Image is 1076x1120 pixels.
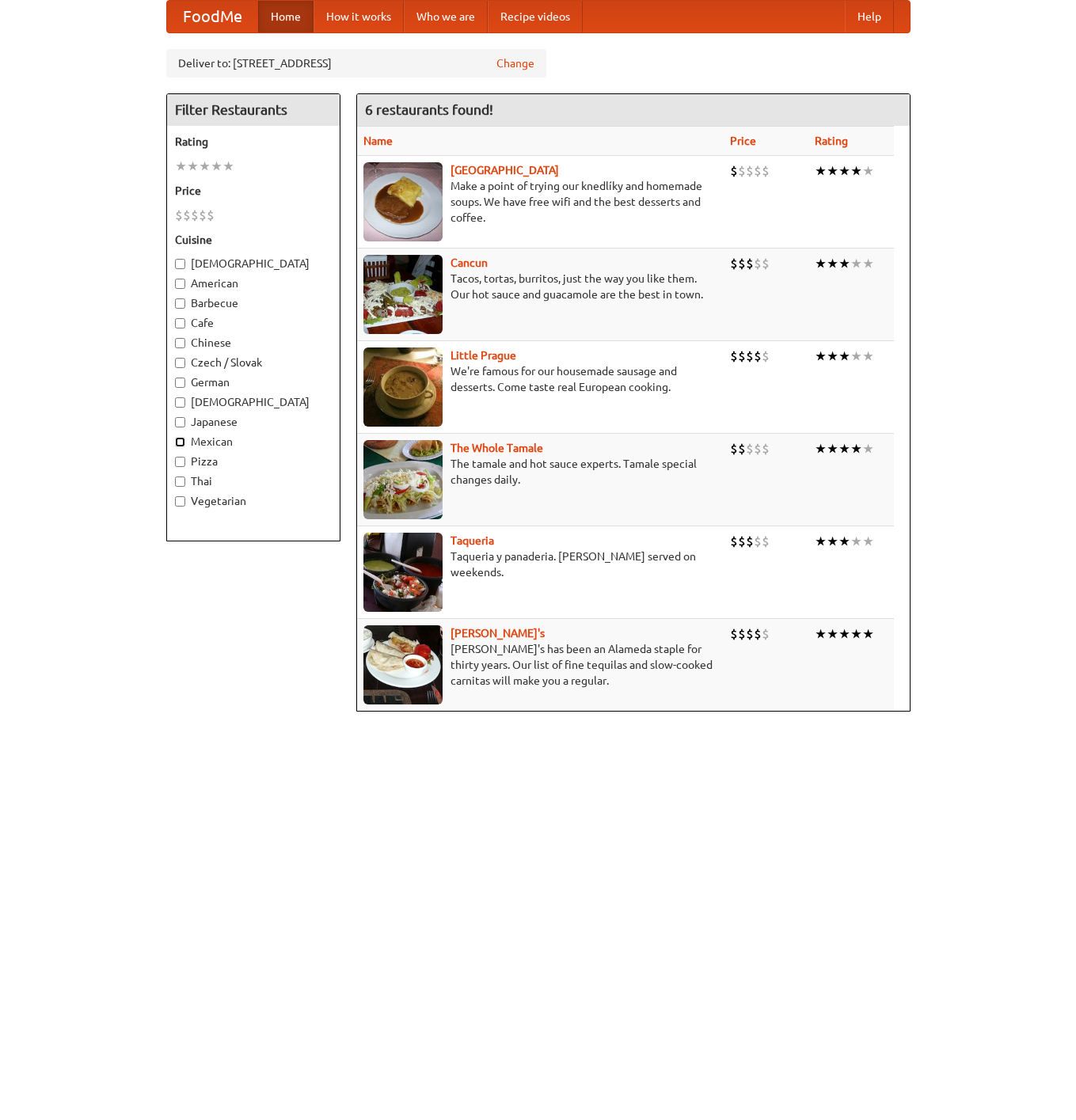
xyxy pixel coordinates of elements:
[175,275,332,291] label: American
[404,1,488,32] a: Who we are
[175,338,185,348] input: Chinese
[815,347,827,365] li: ★
[730,135,756,147] a: Price
[746,533,754,550] li: $
[746,625,754,643] li: $
[754,533,762,550] li: $
[175,256,332,271] label: [DEMOGRAPHIC_DATA]
[762,162,770,180] li: $
[827,625,838,643] li: ★
[730,440,738,457] li: $
[451,534,494,547] a: Taqueria
[838,347,850,365] li: ★
[175,476,185,487] input: Thai
[838,625,850,643] li: ★
[175,378,185,388] input: German
[488,1,583,32] a: Recipe videos
[815,533,827,550] li: ★
[191,207,199,224] li: $
[746,255,754,272] li: $
[167,94,340,126] h4: Filter Restaurants
[815,135,848,147] a: Rating
[762,255,770,272] li: $
[845,1,894,32] a: Help
[762,347,770,365] li: $
[175,134,332,150] h5: Rating
[862,162,874,180] li: ★
[175,374,332,390] label: German
[730,347,738,365] li: $
[175,298,185,309] input: Barbecue
[199,207,207,224] li: $
[175,318,185,328] input: Cafe
[451,627,545,640] a: [PERSON_NAME]'s
[850,162,862,180] li: ★
[815,440,827,457] li: ★
[211,158,222,175] li: ★
[862,625,874,643] li: ★
[850,625,862,643] li: ★
[166,49,546,78] div: Deliver to: [STREET_ADDRESS]
[175,493,332,509] label: Vegetarian
[838,255,850,272] li: ★
[363,255,443,334] img: cancun.jpg
[738,440,746,457] li: $
[175,183,332,199] h5: Price
[175,358,185,368] input: Czech / Slovak
[850,533,862,550] li: ★
[738,625,746,643] li: $
[827,347,838,365] li: ★
[363,549,718,580] p: Taqueria y panaderia. [PERSON_NAME] served on weekends.
[827,440,838,457] li: ★
[175,315,332,331] label: Cafe
[730,255,738,272] li: $
[363,178,718,226] p: Make a point of trying our knedlíky and homemade soups. We have free wifi and the best desserts a...
[363,135,393,147] a: Name
[862,255,874,272] li: ★
[175,414,332,430] label: Japanese
[815,162,827,180] li: ★
[175,158,187,175] li: ★
[451,349,516,362] a: Little Prague
[365,102,493,117] ng-pluralize: 6 restaurants found!
[175,335,332,351] label: Chinese
[762,533,770,550] li: $
[175,473,332,489] label: Thai
[363,533,443,612] img: taqueria.jpg
[815,625,827,643] li: ★
[363,271,718,302] p: Tacos, tortas, burritos, just the way you like them. Our hot sauce and guacamole are the best in ...
[363,625,443,704] img: pedros.jpg
[175,434,332,450] label: Mexican
[363,363,718,395] p: We're famous for our housemade sausage and desserts. Come taste real European cooking.
[175,457,185,467] input: Pizza
[827,533,838,550] li: ★
[754,625,762,643] li: $
[815,255,827,272] li: ★
[827,255,838,272] li: ★
[738,533,746,550] li: $
[175,454,332,469] label: Pizza
[754,162,762,180] li: $
[730,162,738,180] li: $
[175,496,185,507] input: Vegetarian
[451,442,543,454] a: The Whole Tamale
[175,207,183,224] li: $
[363,641,718,689] p: [PERSON_NAME]'s has been an Alameda staple for thirty years. Our list of fine tequilas and slow-c...
[175,437,185,447] input: Mexican
[314,1,404,32] a: How it works
[496,55,534,71] a: Change
[738,347,746,365] li: $
[175,232,332,248] h5: Cuisine
[363,347,443,427] img: littleprague.jpg
[175,259,185,269] input: [DEMOGRAPHIC_DATA]
[838,440,850,457] li: ★
[850,255,862,272] li: ★
[187,158,199,175] li: ★
[451,256,488,269] b: Cancun
[827,162,838,180] li: ★
[850,440,862,457] li: ★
